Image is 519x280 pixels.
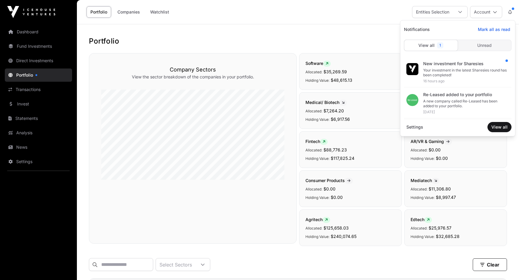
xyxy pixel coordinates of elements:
h1: Portfolio [89,36,507,46]
a: Dashboard [5,25,72,38]
span: $48,615.13 [331,78,352,83]
span: Mediatech [411,178,439,183]
span: Fintech [305,139,328,144]
a: Direct Investments [5,54,72,67]
div: A new company called Re-Leased has been added to your portfolio. [423,99,507,108]
span: View all [491,124,508,130]
a: Fund Investments [5,40,72,53]
h3: Company Sectors [101,65,284,74]
span: Holding Value: [305,78,329,83]
button: Account [470,6,502,18]
span: Software [305,61,331,66]
a: News [5,141,72,154]
span: $0.00 [331,195,343,200]
span: $0.00 [323,186,335,191]
span: Agritech [305,217,330,222]
span: Allocated: [305,70,322,74]
img: Icehouse Ventures Logo [7,6,55,18]
span: Holding Value: [305,156,329,161]
span: Holding Value: [411,234,435,239]
span: $8,997.47 [436,195,456,200]
a: Analysis [5,126,72,139]
a: Invest [5,97,72,111]
p: View the sector breakdown of the companies in your portfolio. [101,74,284,80]
div: Re-Leased added to your portfolio [423,92,507,98]
a: Portfolio [86,6,111,18]
a: New investment for SharesiesYour investment in the latest Sharesies round has been completed!16 h... [404,57,511,87]
span: Allocated: [305,109,322,113]
span: $35,269.59 [323,69,347,74]
div: New investment for Sharesies [423,61,507,67]
span: Holding Value: [411,195,435,200]
span: Edtech [411,217,432,222]
span: $32,685.28 [436,234,460,239]
a: Watchlist [146,6,173,18]
span: Allocated: [305,187,322,191]
div: 16 hours ago [423,79,507,84]
span: $88,776.23 [323,147,347,152]
span: Allocated: [411,226,427,230]
span: $125,658.03 [323,225,349,230]
span: $0.00 [429,147,441,152]
span: $6,917.56 [331,117,350,122]
div: Your investment in the latest Sharesies round has been completed! [423,68,507,78]
span: $7,264.20 [323,108,344,113]
span: Holding Value: [305,195,329,200]
span: Medical/ Biotech [305,100,347,105]
a: Statements [5,112,72,125]
span: Allocated: [305,226,322,230]
span: $25,976.57 [429,225,451,230]
span: Allocated: [411,187,427,191]
a: Companies [114,6,144,18]
span: AR/VR & Gaming [411,139,452,144]
span: Allocated: [305,148,322,152]
a: Settings [5,155,72,168]
div: Entities Selection [412,6,453,18]
iframe: Chat Widget [489,251,519,280]
span: Notifications [402,24,432,35]
span: Holding Value: [305,234,329,239]
span: Holding Value: [305,117,329,122]
span: Consumer Products [305,178,353,183]
a: Transactions [5,83,72,96]
span: $11,306.80 [429,186,451,191]
span: $117,825.24 [331,156,354,161]
button: View all [487,122,511,132]
button: Mark all as read [474,25,514,34]
span: Holding Value: [411,156,435,161]
a: Settings [404,122,426,132]
span: $0.00 [436,156,448,161]
span: Mark all as read [478,26,510,32]
a: Portfolio [5,68,72,82]
img: download.png [406,94,418,106]
span: Allocated: [411,148,427,152]
button: Clear [473,258,507,271]
div: Select Sectors [156,258,196,271]
img: iv-small-logo.svg [409,65,416,73]
a: Re-Leased added to your portfolioA new company called Re-Leased has been added to your portfolio.... [404,88,511,118]
span: $240,074.65 [331,234,357,239]
div: [DATE] [423,110,507,114]
span: Unread [477,42,492,48]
